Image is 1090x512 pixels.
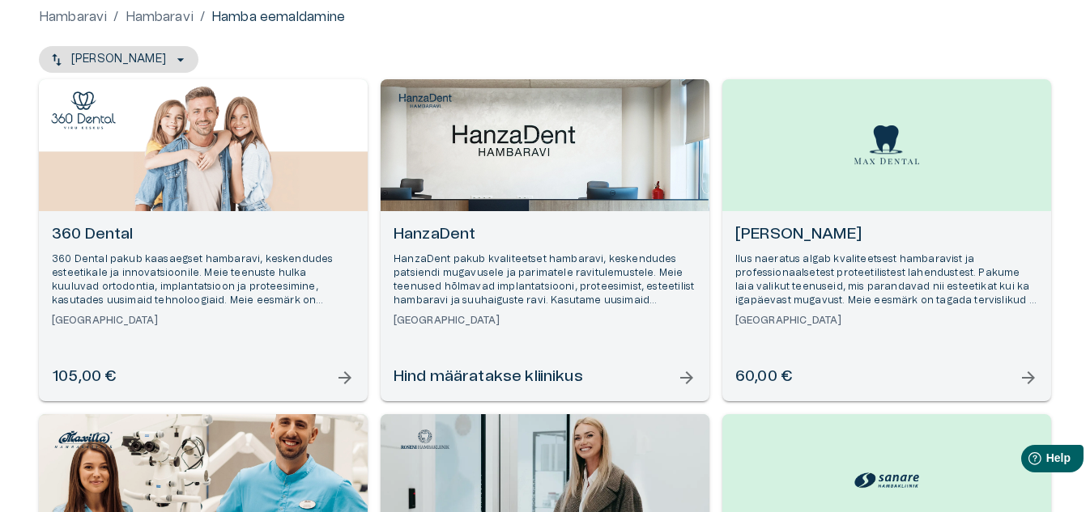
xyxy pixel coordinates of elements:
[394,224,696,246] h6: HanzaDent
[51,426,116,452] img: Maxilla Hambakliinik logo
[735,224,1038,246] h6: [PERSON_NAME]
[211,7,346,27] p: Hamba eemaldamine
[51,91,116,129] img: 360 Dental logo
[52,314,355,328] h6: [GEOGRAPHIC_DATA]
[71,51,166,68] p: [PERSON_NAME]
[393,91,458,112] img: HanzaDent logo
[394,252,696,308] p: HanzaDent pakub kvaliteetset hambaravi, keskendudes patsiendi mugavusele ja parimatele ravitulemu...
[735,314,1038,328] h6: [GEOGRAPHIC_DATA]
[854,468,919,492] img: Sanare hambakliinik logo
[52,224,355,246] h6: 360 Dental
[126,7,194,27] a: Hambaravi
[964,438,1090,484] iframe: Help widget launcher
[113,7,118,27] p: /
[722,79,1051,401] a: Open selected supplier available booking dates
[393,426,458,452] img: Roseni Hambakliinik logo
[735,252,1038,308] p: Ilus naeratus algab kvaliteetsest hambaravist ja professionaalsetest proteetilistest lahendustest...
[735,366,792,388] h6: 60,00 €
[1019,368,1038,387] span: arrow_forward
[677,368,696,387] span: arrow_forward
[39,7,107,27] a: Hambaravi
[52,366,116,388] h6: 105,00 €
[200,7,205,27] p: /
[335,368,355,387] span: arrow_forward
[39,46,198,73] button: [PERSON_NAME]
[394,314,696,328] h6: [GEOGRAPHIC_DATA]
[854,125,919,165] img: Max Dental logo
[394,366,583,388] h6: Hind määratakse kliinikus
[52,252,355,308] p: 360 Dental pakub kaasaegset hambaravi, keskendudes esteetikale ja innovatsioonile. Meie teenuste ...
[381,79,709,401] a: Open selected supplier available booking dates
[39,79,368,401] a: Open selected supplier available booking dates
